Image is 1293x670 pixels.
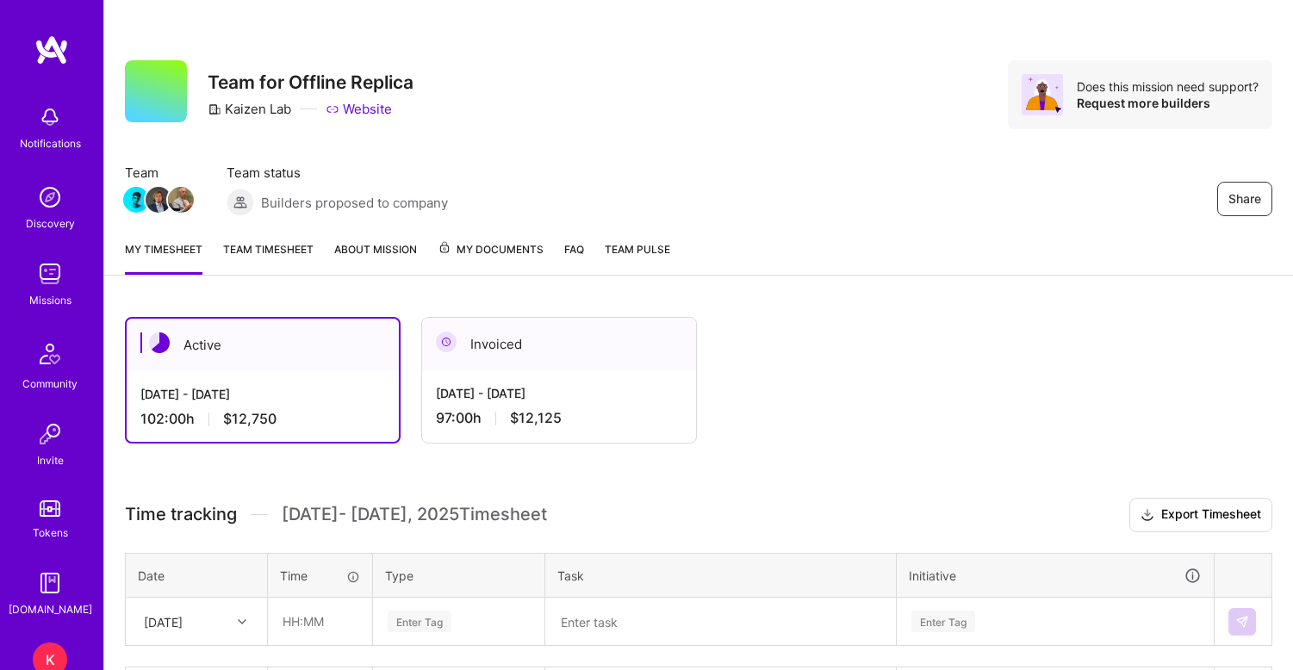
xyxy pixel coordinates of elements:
[261,194,448,212] span: Builders proposed to company
[1129,498,1272,532] button: Export Timesheet
[37,451,64,469] div: Invite
[147,185,170,214] a: Team Member Avatar
[140,385,385,403] div: [DATE] - [DATE]
[909,566,1202,586] div: Initiative
[29,291,71,309] div: Missions
[168,187,194,213] img: Team Member Avatar
[238,617,246,626] i: icon Chevron
[510,409,562,427] span: $12,125
[605,240,670,275] a: Team Pulse
[125,240,202,275] a: My timesheet
[125,185,147,214] a: Team Member Avatar
[223,240,314,275] a: Team timesheet
[125,504,237,525] span: Time tracking
[33,417,67,451] img: Invite
[280,567,360,585] div: Time
[1077,78,1259,95] div: Does this mission need support?
[40,500,60,517] img: tokens
[144,612,183,630] div: [DATE]
[436,409,682,427] div: 97:00 h
[438,240,544,275] a: My Documents
[605,243,670,256] span: Team Pulse
[422,318,696,370] div: Invoiced
[911,608,975,635] div: Enter Tag
[125,164,192,182] span: Team
[1022,74,1063,115] img: Avatar
[22,375,78,393] div: Community
[33,180,67,214] img: discovery
[1235,615,1249,629] img: Submit
[208,102,221,116] i: icon CompanyGray
[388,608,451,635] div: Enter Tag
[334,240,417,275] a: About Mission
[34,34,69,65] img: logo
[26,214,75,233] div: Discovery
[1141,506,1154,524] i: icon Download
[20,134,81,152] div: Notifications
[140,410,385,428] div: 102:00 h
[126,553,268,598] th: Date
[564,240,584,275] a: FAQ
[223,410,277,428] span: $12,750
[208,71,413,93] h3: Team for Offline Replica
[9,600,92,618] div: [DOMAIN_NAME]
[1217,182,1272,216] button: Share
[33,100,67,134] img: bell
[436,332,457,352] img: Invoiced
[29,333,71,375] img: Community
[545,553,897,598] th: Task
[33,257,67,291] img: teamwork
[1077,95,1259,111] div: Request more builders
[208,100,291,118] div: Kaizen Lab
[227,189,254,216] img: Builders proposed to company
[438,240,544,259] span: My Documents
[33,566,67,600] img: guide book
[123,187,149,213] img: Team Member Avatar
[146,187,171,213] img: Team Member Avatar
[326,100,392,118] a: Website
[227,164,448,182] span: Team status
[170,185,192,214] a: Team Member Avatar
[33,524,68,542] div: Tokens
[373,553,545,598] th: Type
[282,504,547,525] span: [DATE] - [DATE] , 2025 Timesheet
[149,332,170,353] img: Active
[436,384,682,402] div: [DATE] - [DATE]
[1228,190,1261,208] span: Share
[269,599,371,644] input: HH:MM
[127,319,399,371] div: Active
